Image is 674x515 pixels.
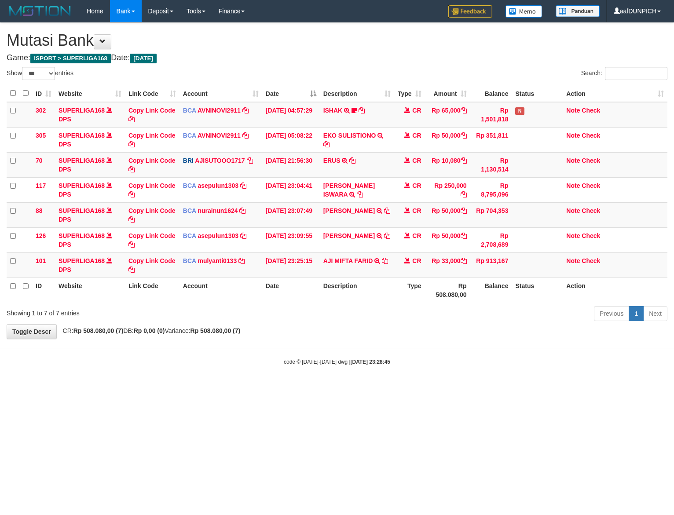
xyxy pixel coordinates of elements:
th: Website: activate to sort column ascending [55,85,125,102]
td: [DATE] 23:25:15 [262,252,320,278]
a: [PERSON_NAME] [323,232,375,239]
select: Showentries [22,67,55,80]
a: [PERSON_NAME] ISWARA [323,182,375,198]
a: Note [566,157,580,164]
a: Copy ISHAK to clipboard [359,107,365,114]
a: Copy DIONYSIUS ISWARA to clipboard [357,191,363,198]
span: 88 [36,207,43,214]
td: Rp 250,000 [425,177,470,202]
td: DPS [55,152,125,177]
th: Rp 508.080,00 [425,278,470,303]
a: Copy ANGGIE RISHANDA to clipboard [384,232,390,239]
a: Copy AVNINOVI2911 to clipboard [242,107,249,114]
a: SUPERLIGA168 [59,182,105,189]
strong: Rp 508.080,00 (7) [190,327,241,334]
th: Balance [470,85,512,102]
a: Copy Link Code [128,157,176,173]
th: ID [32,278,55,303]
a: Copy Link Code [128,132,176,148]
img: Button%20Memo.svg [505,5,542,18]
span: 117 [36,182,46,189]
a: AJISUTOOO1717 [195,157,245,164]
span: 101 [36,257,46,264]
a: Copy Rp 50,000 to clipboard [461,132,467,139]
th: Account [179,278,262,303]
a: Note [566,132,580,139]
a: Check [582,207,600,214]
th: Date: activate to sort column descending [262,85,320,102]
span: BCA [183,107,196,114]
a: Copy Link Code [128,232,176,248]
a: Copy Rp 50,000 to clipboard [461,232,467,239]
a: SUPERLIGA168 [59,232,105,239]
td: [DATE] 21:56:30 [262,152,320,177]
td: Rp 704,353 [470,202,512,227]
td: [DATE] 04:57:29 [262,102,320,128]
a: Copy Link Code [128,207,176,223]
a: Check [582,182,600,189]
span: CR [412,157,421,164]
span: CR [412,132,421,139]
a: mulyanti0133 [198,257,237,264]
h4: Game: Date: [7,54,667,62]
span: BCA [183,132,196,139]
a: nurainun1624 [198,207,238,214]
span: CR [412,257,421,264]
span: CR [412,107,421,114]
span: BRI [183,157,194,164]
small: code © [DATE]-[DATE] dwg | [284,359,390,365]
th: Amount: activate to sort column ascending [425,85,470,102]
span: BCA [183,182,196,189]
a: AVNINOVI2911 [198,132,241,139]
td: [DATE] 23:09:55 [262,227,320,252]
span: 126 [36,232,46,239]
span: BCA [183,257,196,264]
a: Next [643,306,667,321]
a: Note [566,107,580,114]
span: BCA [183,232,196,239]
a: asepulun1303 [198,182,238,189]
td: [DATE] 05:08:22 [262,127,320,152]
th: Type: activate to sort column ascending [394,85,425,102]
a: ERUS [323,157,341,164]
span: 305 [36,132,46,139]
span: [DATE] [130,54,157,63]
img: Feedback.jpg [448,5,492,18]
a: [PERSON_NAME] [323,207,375,214]
td: DPS [55,252,125,278]
span: CR [412,207,421,214]
td: Rp 50,000 [425,227,470,252]
td: Rp 50,000 [425,127,470,152]
a: Check [582,257,600,264]
a: Note [566,182,580,189]
td: DPS [55,102,125,128]
th: Status [512,85,563,102]
a: Copy ERUS to clipboard [349,157,355,164]
th: Action [563,278,667,303]
th: Link Code [125,278,179,303]
span: ISPORT > SUPERLIGA168 [30,54,111,63]
th: Date [262,278,320,303]
td: DPS [55,202,125,227]
div: Showing 1 to 7 of 7 entries [7,305,274,318]
th: Action: activate to sort column ascending [563,85,667,102]
span: CR: DB: Variance: [59,327,241,334]
a: 1 [629,306,644,321]
td: DPS [55,177,125,202]
a: Copy Link Code [128,107,176,123]
span: 70 [36,157,43,164]
a: Toggle Descr [7,324,57,339]
td: [DATE] 23:07:49 [262,202,320,227]
a: Copy Rp 65,000 to clipboard [461,107,467,114]
a: Note [566,257,580,264]
a: Copy Link Code [128,182,176,198]
td: Rp 1,501,818 [470,102,512,128]
a: Copy AJI MIFTA FARID to clipboard [382,257,388,264]
th: Type [394,278,425,303]
a: SUPERLIGA168 [59,107,105,114]
td: Rp 65,000 [425,102,470,128]
span: CR [412,182,421,189]
span: 302 [36,107,46,114]
span: CR [412,232,421,239]
th: Account: activate to sort column ascending [179,85,262,102]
